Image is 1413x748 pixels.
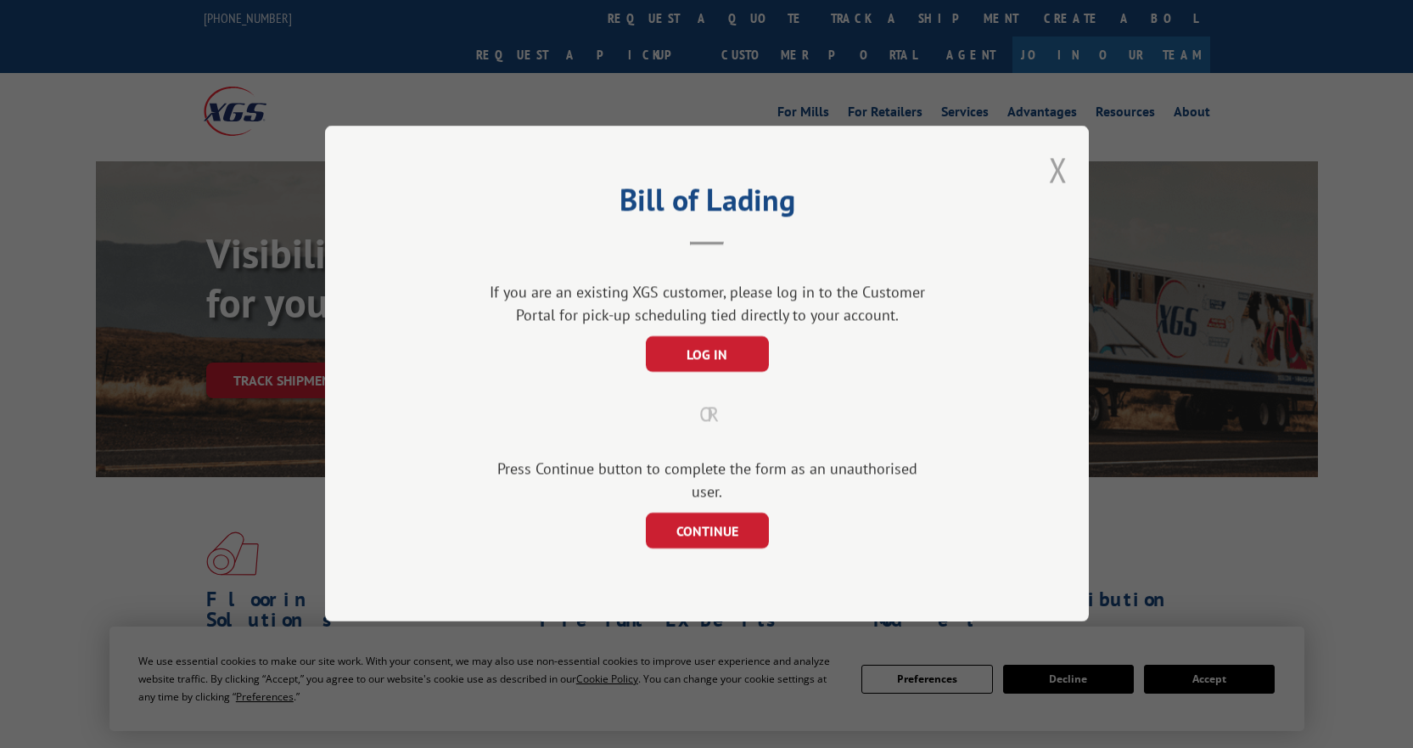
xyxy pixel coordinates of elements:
div: Press Continue button to complete the form as an unauthorised user. [482,458,932,503]
button: LOG IN [645,337,768,373]
div: If you are an existing XGS customer, please log in to the Customer Portal for pick-up scheduling ... [482,281,932,327]
h2: Bill of Lading [410,188,1004,220]
a: LOG IN [645,348,768,363]
div: OR [410,400,1004,430]
button: Close modal [1049,147,1068,192]
button: CONTINUE [645,514,768,549]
